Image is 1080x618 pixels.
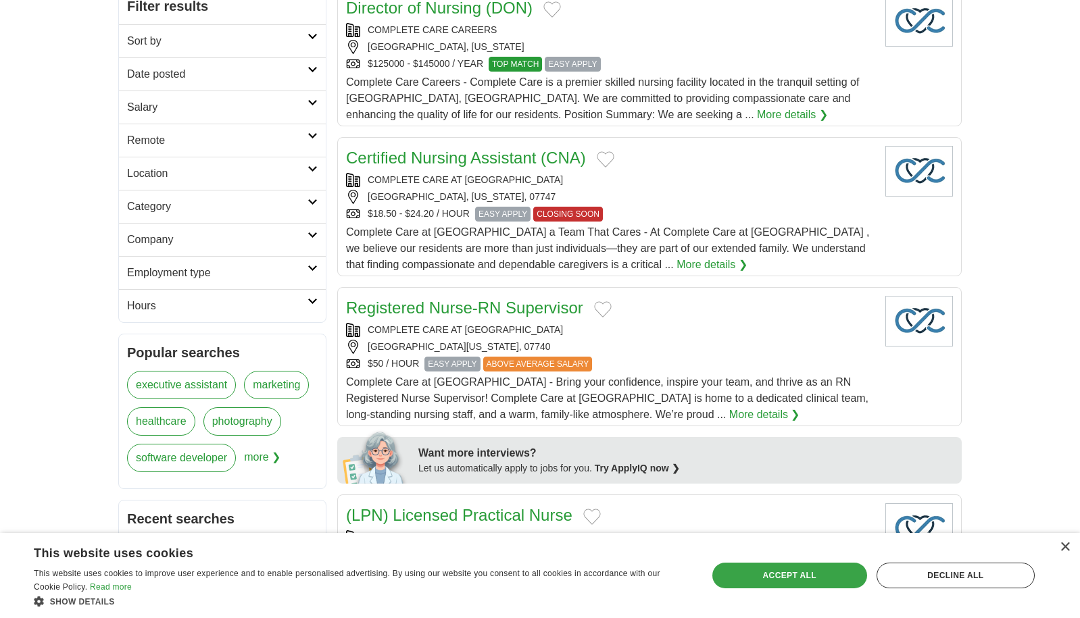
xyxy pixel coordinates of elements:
span: CLOSING SOON [533,207,603,222]
a: healthcare [127,407,195,436]
div: COMPLETE CARE AT WALL, LLC [346,530,875,544]
a: Company [119,223,326,256]
div: [GEOGRAPHIC_DATA], [US_STATE] [346,40,875,54]
a: Certified Nursing Assistant (CNA) [346,149,586,167]
img: apply-iq-scientist.png [343,430,408,484]
span: Show details [50,597,115,607]
a: Employment type [119,256,326,289]
a: Location [119,157,326,190]
div: COMPLETE CARE CAREERS [346,23,875,37]
span: ABOVE AVERAGE SALARY [483,357,593,371]
button: Add to favorite jobs [594,301,612,317]
a: Category [119,190,326,223]
div: Close [1060,542,1070,552]
div: COMPLETE CARE AT [GEOGRAPHIC_DATA] [346,173,875,187]
a: Remote [119,124,326,157]
a: More details ❯ [677,257,747,273]
button: Add to favorite jobs [583,509,601,525]
span: more ❯ [244,444,280,480]
a: Try ApplyIQ now ❯ [595,463,680,473]
span: EASY APPLY [545,57,600,72]
button: Add to favorite jobs [597,151,614,168]
img: Company logo [885,146,953,197]
h2: Remote [127,132,308,149]
a: Hours [119,289,326,322]
h2: Location [127,165,308,182]
h2: Employment type [127,265,308,281]
div: Want more interviews? [418,445,954,461]
a: software developer [127,444,236,472]
div: $125000 - $145000 / YEAR [346,57,875,72]
a: Registered Nurse-RN Supervisor [346,299,583,317]
h2: Hours [127,298,308,314]
span: EASY APPLY [424,357,480,371]
div: $50 / HOUR [346,357,875,371]
div: Let us automatically apply to jobs for you. [418,461,954,475]
div: COMPLETE CARE AT [GEOGRAPHIC_DATA] [346,323,875,337]
h2: Recent searches [127,509,318,529]
h2: Popular searches [127,342,318,363]
div: [GEOGRAPHIC_DATA][US_STATE], 07740 [346,340,875,354]
img: Company logo [885,296,953,346]
span: Complete Care at [GEOGRAPHIC_DATA] - Bring your confidence, inspire your team, and thrive as an R... [346,376,868,420]
a: Read more, opens a new window [90,582,132,592]
a: More details ❯ [757,107,828,123]
h2: Category [127,199,308,215]
a: Date posted [119,57,326,91]
a: photography [203,407,281,436]
span: This website uses cookies to improve user experience and to enable personalised advertising. By u... [34,569,660,592]
div: Accept all [712,563,867,588]
img: Company logo [885,503,953,554]
span: TOP MATCH [489,57,542,72]
span: EASY APPLY [475,207,531,222]
h2: Company [127,232,308,248]
a: More details ❯ [729,407,800,423]
div: This website uses cookies [34,541,654,561]
div: $18.50 - $24.20 / HOUR [346,207,875,222]
a: Salary [119,91,326,124]
span: Complete Care Careers - Complete Care is a premier skilled nursing facility located in the tranqu... [346,76,859,120]
div: Decline all [877,563,1035,588]
div: Show details [34,594,687,608]
h2: Date posted [127,66,308,82]
a: Sort by [119,24,326,57]
button: Add to favorite jobs [543,1,561,18]
a: executive assistant [127,371,236,399]
span: Complete Care at [GEOGRAPHIC_DATA] a Team That Cares - At Complete Care at [GEOGRAPHIC_DATA] , we... [346,226,869,270]
a: marketing [244,371,309,399]
h2: Salary [127,99,308,115]
div: [GEOGRAPHIC_DATA], [US_STATE], 07747 [346,190,875,204]
h2: Sort by [127,33,308,49]
a: (LPN) Licensed Practical Nurse [346,506,572,524]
